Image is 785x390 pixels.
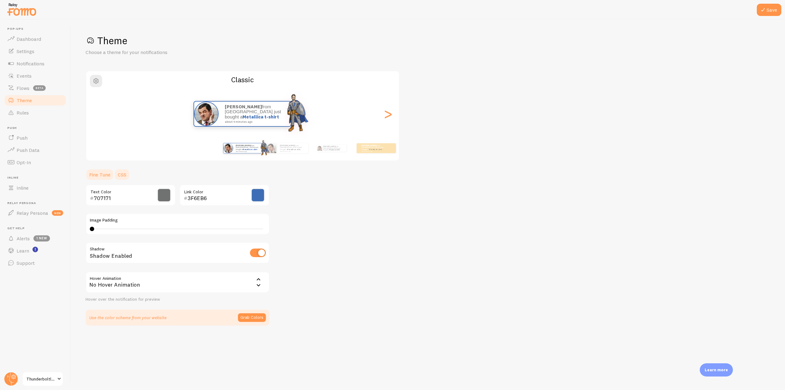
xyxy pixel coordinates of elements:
[4,45,67,57] a: Settings
[194,102,219,126] img: Fomo
[266,143,276,153] img: Fomo
[17,159,31,165] span: Opt-In
[17,110,29,116] span: Rules
[4,245,67,257] a: Learn
[225,120,283,123] small: about 4 minutes ago
[4,33,67,45] a: Dashboard
[362,144,376,147] strong: [PERSON_NAME]
[280,151,305,152] small: about 4 minutes ago
[86,242,270,265] div: Shadow Enabled
[17,48,34,54] span: Settings
[4,57,67,70] a: Notifications
[235,144,259,152] p: from [GEOGRAPHIC_DATA] just bought a
[33,247,38,252] svg: <p>Watch New Feature Tutorials!</p>
[86,49,233,56] p: Choose a theme for your notifications
[235,144,250,147] strong: [PERSON_NAME]
[17,85,29,91] span: Flows
[86,75,399,84] h2: Classic
[17,135,28,141] span: Push
[369,148,382,151] a: Metallica t-shirt
[4,82,67,94] a: Flows beta
[26,375,56,383] span: Thunderboltlocks
[4,182,67,194] a: Inline
[17,210,48,216] span: Relay Persona
[17,60,44,67] span: Notifications
[280,144,295,147] strong: [PERSON_NAME]
[4,132,67,144] a: Push
[323,145,335,147] strong: [PERSON_NAME]
[86,297,270,302] div: Hover over the notification for preview
[700,363,733,376] div: Learn more
[243,114,279,120] a: Metallica t-shirt
[4,207,67,219] a: Relay Persona new
[86,272,270,293] div: No Hover Animation
[235,151,259,152] small: about 4 minutes ago
[4,94,67,106] a: Theme
[7,27,67,31] span: Pop-ups
[4,106,67,119] a: Rules
[17,235,30,241] span: Alerts
[33,85,46,91] span: beta
[22,372,63,386] a: Thunderboltlocks
[17,73,32,79] span: Events
[17,97,32,103] span: Theme
[90,218,265,223] label: Image Padding
[287,148,301,151] a: Metallica t-shirt
[4,232,67,245] a: Alerts 1 new
[7,176,67,180] span: Inline
[317,146,322,151] img: Fomo
[362,151,385,152] small: about 4 minutes ago
[243,148,258,151] a: Metallica t-shirt
[7,201,67,205] span: Relay Persona
[384,92,392,136] div: Next slide
[225,104,262,110] strong: [PERSON_NAME]
[17,147,40,153] span: Push Data
[280,144,306,152] p: from [GEOGRAPHIC_DATA] just bought a
[6,2,37,17] img: fomo-relay-logo-orange.svg
[17,260,35,266] span: Support
[17,248,29,254] span: Learn
[52,210,63,216] span: new
[7,126,67,130] span: Push
[86,168,114,181] a: Fine Tune
[86,34,770,47] h1: Theme
[17,36,41,42] span: Dashboard
[4,257,67,269] a: Support
[7,226,67,230] span: Get Help
[225,104,285,123] p: from [GEOGRAPHIC_DATA] just bought a
[89,315,167,321] p: Use the color scheme from your website
[362,144,386,152] p: from [GEOGRAPHIC_DATA] just bought a
[4,156,67,168] a: Opt-In
[223,143,233,153] img: Fomo
[17,185,29,191] span: Inline
[4,70,67,82] a: Events
[705,367,728,373] p: Learn more
[33,235,50,241] span: 1 new
[238,313,266,322] button: Grab Colors
[329,149,340,151] a: Metallica t-shirt
[114,168,130,181] a: CSS
[323,145,344,152] p: from [GEOGRAPHIC_DATA] just bought a
[4,144,67,156] a: Push Data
